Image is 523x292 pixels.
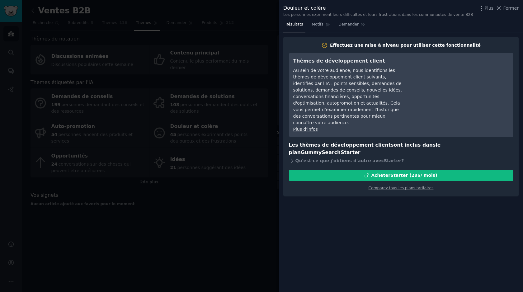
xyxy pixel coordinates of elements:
button: Fermer [496,5,519,12]
font: Les personnes expriment leurs difficultés et leurs frustrations dans les communautés de vente B2B [283,12,473,17]
font: Motifs [312,22,323,26]
font: 29 [412,173,417,178]
font: Douleur et colère [283,5,326,11]
font: Effectuez une mise à niveau pour utiliser cette fonctionnalité [330,43,481,48]
font: Les thèmes de développement client [289,142,391,148]
font: ) [435,173,437,178]
a: Demander [337,20,368,32]
font: Starter [384,158,401,163]
font: sont inclus dans [391,142,436,148]
a: Plus d'infos [293,127,318,132]
a: Motifs [310,20,332,32]
iframe: Lecteur vidéo YouTube [416,57,509,104]
font: Plus [485,6,494,11]
font: ? [401,158,404,163]
font: Au sein de votre audience, nous identifions les thèmes de développement client suivants, identifi... [293,68,402,125]
font: Fermer [503,6,519,11]
font: Acheter [371,173,390,178]
font: Qu'est-ce que j'obtiens d'autre avec [295,158,384,163]
font: Starter ( [390,173,412,178]
font: Thèmes de développement client [293,58,385,64]
font: $ [417,173,421,178]
font: Starter [341,149,360,155]
a: Comparez tous les plans tarifaires [369,186,434,190]
font: Résultats [285,22,303,26]
button: Plus [478,5,494,12]
font: GummySearch [301,149,341,155]
button: AcheterStarter (29$/ mois) [289,170,513,181]
font: Demander [339,22,359,26]
font: / mois [421,173,435,178]
a: Résultats [283,20,305,32]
